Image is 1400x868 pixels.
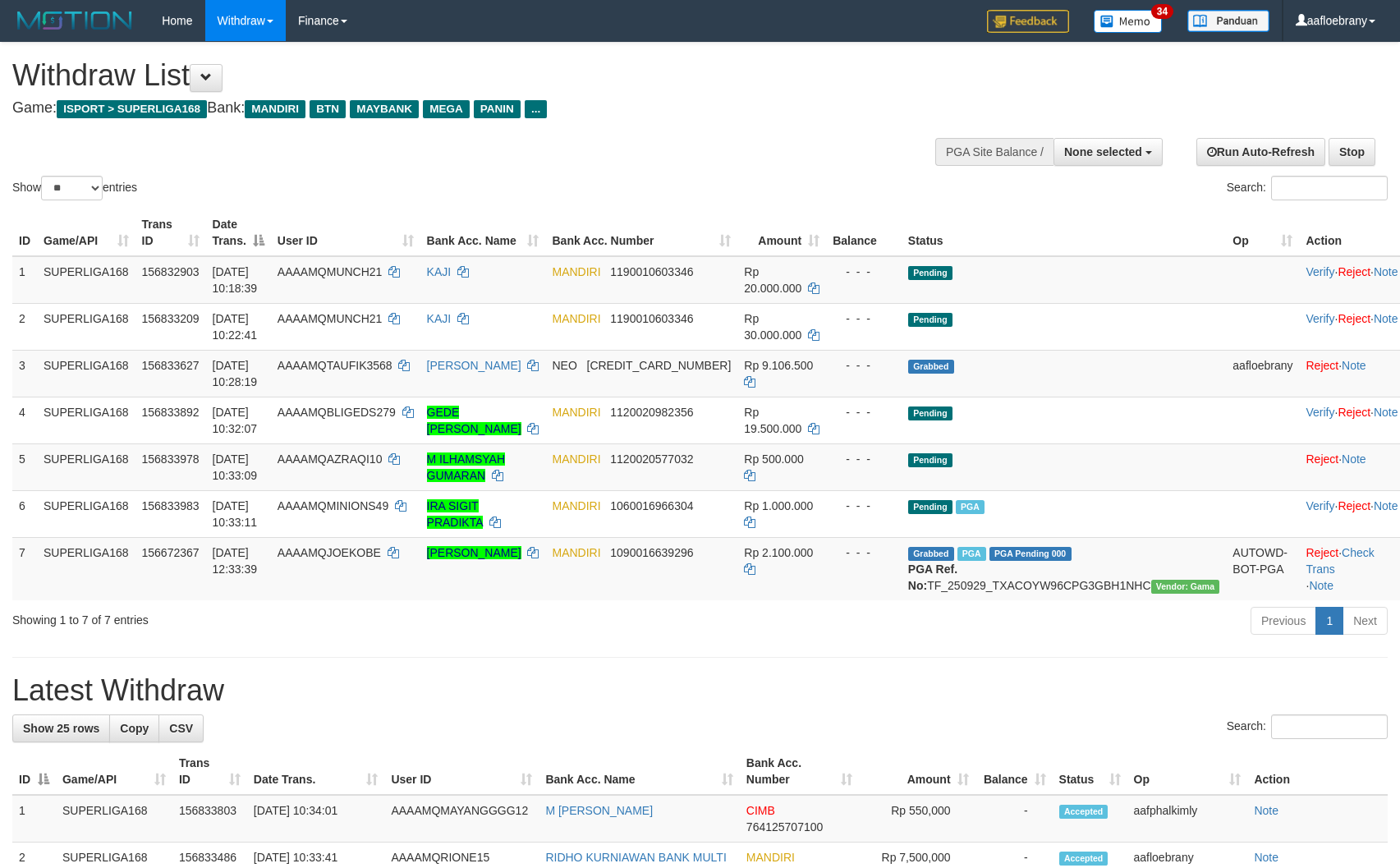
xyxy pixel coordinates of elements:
[833,310,895,327] div: - - -
[1059,805,1109,819] span: Accepted
[908,547,954,561] span: Grabbed
[12,605,571,628] div: Showing 1 to 7 of 7 entries
[1127,795,1248,843] td: aafphalkimly
[213,312,258,342] span: [DATE] 10:22:41
[1338,265,1370,278] a: Reject
[37,490,135,537] td: SUPERLIGA168
[158,714,204,742] a: CSV
[552,499,600,512] span: MANDIRI
[908,360,954,374] span: Grabbed
[552,359,576,372] span: NEO
[37,256,135,304] td: SUPERLIGA168
[1254,804,1278,817] a: Note
[278,546,381,559] span: AAAAMQJOEKOBE
[1053,748,1127,795] th: Status: activate to sort column ascending
[746,820,823,834] span: Copy 764125707100 to clipboard
[271,209,420,256] th: User ID: activate to sort column ascending
[1059,852,1109,866] span: Accepted
[1151,4,1173,19] span: 34
[427,312,452,325] a: KAJI
[826,209,902,256] th: Balance
[746,804,775,817] span: CIMB
[142,499,200,512] span: 156833983
[902,209,1226,256] th: Status
[1306,265,1334,278] a: Verify
[37,350,135,397] td: SUPERLIGA168
[859,748,975,795] th: Amount: activate to sort column ascending
[1374,312,1398,325] a: Note
[41,176,103,200] select: Showentries
[1227,176,1388,200] label: Search:
[1338,312,1370,325] a: Reject
[1196,138,1325,166] a: Run Auto-Refresh
[56,795,172,843] td: SUPERLIGA168
[744,546,813,559] span: Rp 2.100.000
[610,406,693,419] span: Copy 1120020982356 to clipboard
[12,795,56,843] td: 1
[552,406,600,419] span: MANDIRI
[1127,748,1248,795] th: Op: activate to sort column ascending
[610,499,693,512] span: Copy 1060016966304 to clipboard
[12,303,37,350] td: 2
[744,359,813,372] span: Rp 9.106.500
[169,722,193,735] span: CSV
[142,312,200,325] span: 156833209
[1226,350,1299,397] td: aafloebrany
[908,453,952,467] span: Pending
[610,546,693,559] span: Copy 1090016639296 to clipboard
[1251,607,1316,635] a: Previous
[1343,607,1388,635] a: Next
[1226,209,1299,256] th: Op: activate to sort column ascending
[384,748,539,795] th: User ID: activate to sort column ascending
[1338,406,1370,419] a: Reject
[12,8,137,33] img: MOTION_logo.png
[213,359,258,388] span: [DATE] 10:28:19
[142,406,200,419] span: 156833892
[135,209,206,256] th: Trans ID: activate to sort column ascending
[1306,546,1374,576] a: Check Trans
[213,265,258,295] span: [DATE] 10:18:39
[109,714,159,742] a: Copy
[975,748,1053,795] th: Balance: activate to sort column ascending
[142,452,200,466] span: 156833978
[610,312,693,325] span: Copy 1190010603346 to clipboard
[610,265,693,278] span: Copy 1190010603346 to clipboard
[1094,10,1163,33] img: Button%20Memo.svg
[956,500,985,514] span: Marked by aafsoycanthlai
[278,499,388,512] span: AAAAMQMINIONS49
[545,804,653,817] a: M [PERSON_NAME]
[539,748,739,795] th: Bank Acc. Name: activate to sort column ascending
[859,795,975,843] td: Rp 550,000
[278,265,383,278] span: AAAAMQMUNCH21
[278,359,392,372] span: AAAAMQTAUFIK3568
[213,546,258,576] span: [DATE] 12:33:39
[427,546,521,559] a: [PERSON_NAME]
[610,452,693,466] span: Copy 1120020577032 to clipboard
[1306,359,1338,372] a: Reject
[975,795,1053,843] td: -
[37,397,135,443] td: SUPERLIGA168
[12,59,917,92] h1: Withdraw List
[1271,176,1388,200] input: Search:
[737,209,826,256] th: Amount: activate to sort column ascending
[1315,607,1343,635] a: 1
[12,748,56,795] th: ID: activate to sort column descending
[744,265,801,295] span: Rp 20.000.000
[120,722,149,735] span: Copy
[1338,499,1370,512] a: Reject
[1306,499,1334,512] a: Verify
[427,265,452,278] a: KAJI
[12,397,37,443] td: 4
[1151,580,1220,594] span: Vendor URL: https://trx31.1velocity.biz
[57,100,207,118] span: ISPORT > SUPERLIGA168
[908,563,957,592] b: PGA Ref. No:
[474,100,521,118] span: PANIN
[172,748,247,795] th: Trans ID: activate to sort column ascending
[908,500,952,514] span: Pending
[744,452,803,466] span: Rp 500.000
[1329,138,1375,166] a: Stop
[1309,579,1333,592] a: Note
[525,100,547,118] span: ...
[1064,145,1142,158] span: None selected
[744,406,801,435] span: Rp 19.500.000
